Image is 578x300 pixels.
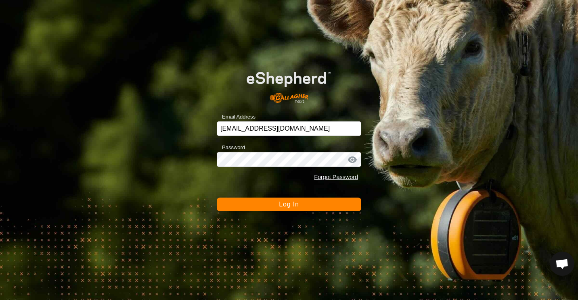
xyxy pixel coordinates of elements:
label: Email Address [217,113,255,121]
div: Open chat [550,252,574,276]
span: Log In [279,201,299,208]
button: Log In [217,198,361,211]
img: E-shepherd Logo [231,60,347,109]
label: Password [217,144,245,152]
a: Forgot Password [314,174,358,180]
input: Email Address [217,121,361,136]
